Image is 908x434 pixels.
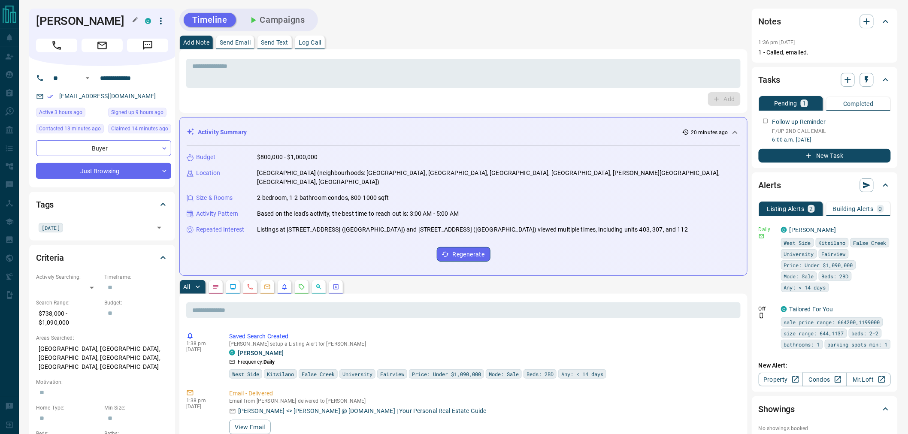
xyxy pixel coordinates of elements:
[263,359,275,365] strong: Daily
[822,272,849,280] span: Beds: 2BD
[186,341,216,347] p: 1:38 pm
[759,11,891,32] div: Notes
[36,334,168,342] p: Areas Searched:
[759,233,765,239] svg: Email
[232,370,259,378] span: West Side
[36,273,100,281] p: Actively Searching:
[852,329,879,338] span: beds: 2-2
[184,13,236,27] button: Timeline
[828,340,888,349] span: parking spots min: 1
[196,225,244,234] p: Repeated Interest
[759,425,891,432] p: No showings booked
[186,398,216,404] p: 1:38 pm
[238,407,487,416] p: [PERSON_NAME] <> [PERSON_NAME] @ [DOMAIN_NAME] | Your Personal Real Estate Guide
[819,238,846,247] span: Kitsilano
[759,305,776,313] p: Off
[333,283,339,290] svg: Agent Actions
[82,73,93,83] button: Open
[36,299,100,307] p: Search Range:
[104,273,168,281] p: Timeframe:
[759,226,776,233] p: Daily
[238,350,284,356] a: [PERSON_NAME]
[298,283,305,290] svg: Requests
[239,13,314,27] button: Campaigns
[784,283,826,292] span: Any: < 14 days
[781,227,787,233] div: condos.ca
[784,250,814,258] span: University
[196,169,220,178] p: Location
[489,370,519,378] span: Mode: Sale
[36,404,100,412] p: Home Type:
[36,378,168,386] p: Motivation:
[104,299,168,307] p: Budget:
[39,124,101,133] span: Contacted 13 minutes ago
[229,332,737,341] p: Saved Search Created
[767,206,805,212] p: Listing Alerts
[108,108,171,120] div: Mon Oct 13 2025
[772,127,891,135] p: F/UP 2ND CALL EMAIL
[127,39,168,52] span: Message
[759,402,795,416] h2: Showings
[36,194,168,215] div: Tags
[104,404,168,412] p: Min Size:
[561,370,603,378] span: Any: < 14 days
[82,39,123,52] span: Email
[822,250,846,258] span: Fairview
[36,140,171,156] div: Buyer
[784,272,814,280] span: Mode: Sale
[47,93,53,99] svg: Email Verified
[790,226,836,233] a: [PERSON_NAME]
[153,222,165,234] button: Open
[229,341,737,347] p: [PERSON_NAME] setup a Listing Alert for [PERSON_NAME]
[299,39,321,45] p: Log Call
[36,342,168,374] p: [GEOGRAPHIC_DATA], [GEOGRAPHIC_DATA], [GEOGRAPHIC_DATA], [GEOGRAPHIC_DATA], [GEOGRAPHIC_DATA], [G...
[833,206,874,212] p: Building Alerts
[36,198,54,211] h2: Tags
[196,153,216,162] p: Budget
[879,206,882,212] p: 0
[781,306,787,312] div: condos.ca
[759,175,891,196] div: Alerts
[42,223,60,232] span: [DATE]
[198,128,247,137] p: Activity Summary
[36,124,104,136] div: Mon Oct 13 2025
[111,124,168,133] span: Claimed 14 minutes ago
[257,209,459,218] p: Based on the lead's activity, the best time to reach out is: 3:00 AM - 5:00 AM
[759,399,891,419] div: Showings
[380,370,404,378] span: Fairview
[230,283,236,290] svg: Lead Browsing Activity
[183,39,209,45] p: Add Note
[36,247,168,268] div: Criteria
[229,398,737,404] p: Email from [PERSON_NAME] delivered to [PERSON_NAME]
[257,153,318,162] p: $800,000 - $1,000,000
[759,178,781,192] h2: Alerts
[759,69,891,90] div: Tasks
[186,404,216,410] p: [DATE]
[196,193,233,202] p: Size & Rooms
[759,149,891,163] button: New Task
[183,284,190,290] p: All
[759,39,795,45] p: 1:36 pm [DATE]
[315,283,322,290] svg: Opportunities
[790,306,833,313] a: Tailored For You
[220,39,251,45] p: Send Email
[784,238,811,247] span: West Side
[229,350,235,356] div: condos.ca
[810,206,813,212] p: 2
[229,389,737,398] p: Email - Delivered
[111,108,163,117] span: Signed up 9 hours ago
[759,48,891,57] p: 1 - Called, emailed.
[257,193,389,202] p: 2-bedroom, 1-2 bathroom condos, 800-1000 sqft
[59,93,156,99] a: [EMAIL_ADDRESS][DOMAIN_NAME]
[36,14,132,28] h1: [PERSON_NAME]
[261,39,288,45] p: Send Text
[847,373,891,386] a: Mr.Loft
[302,370,335,378] span: False Creek
[257,169,740,187] p: [GEOGRAPHIC_DATA] (neighbourhoods: [GEOGRAPHIC_DATA], [GEOGRAPHIC_DATA], [GEOGRAPHIC_DATA], [GEOG...
[257,225,688,234] p: Listings at [STREET_ADDRESS] ([GEOGRAPHIC_DATA]) and [STREET_ADDRESS] ([GEOGRAPHIC_DATA]) viewed ...
[264,283,271,290] svg: Emails
[39,108,82,117] span: Active 3 hours ago
[759,373,803,386] a: Property
[784,329,844,338] span: size range: 644,1137
[36,163,171,179] div: Just Browsing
